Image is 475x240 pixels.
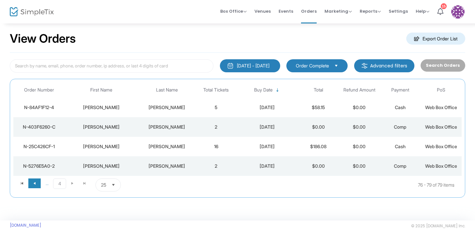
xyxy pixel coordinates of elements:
span: Cash [395,144,406,149]
span: Buy Date [254,87,273,93]
div: 9/15/2025 [238,163,296,169]
span: Go to the first page [20,181,25,186]
div: 9/15/2025 [238,143,296,150]
input: Search by name, email, phone, order number, ip address, or last 4 digits of card [10,59,213,73]
td: 16 [195,137,237,156]
th: Total [298,82,339,98]
div: N-25C426CF-1 [15,143,63,150]
td: $0.00 [339,156,380,176]
div: N-84AF1F12-4 [15,104,63,111]
span: Order Complete [296,63,329,69]
th: Refund Amount [339,82,380,98]
td: 5 [195,98,237,117]
img: monthly [227,63,234,69]
div: Data table [13,82,462,176]
td: 2 [195,156,237,176]
h2: View Orders [10,32,76,46]
span: Go to the first page [16,178,28,188]
m-button: Export Order List [406,33,465,45]
div: Russell [140,104,194,111]
div: Leslie [66,104,137,111]
div: [DATE] - [DATE] [237,63,269,69]
div: N-403F6260-C [15,124,63,130]
kendo-pager-info: 76 - 79 of 79 items [183,178,454,191]
a: [DOMAIN_NAME] [10,223,41,228]
span: Cash [395,105,406,110]
div: Russell [140,124,194,130]
span: Reports [360,8,381,14]
span: Comp [394,163,406,169]
span: Help [416,8,429,14]
span: Page 4 [53,178,66,189]
button: Select [109,179,118,191]
span: Payment [391,87,409,93]
div: Pipkin [140,143,194,150]
span: First Name [90,87,112,93]
span: Go to the previous page [32,181,37,186]
span: Web Box Office [425,124,457,130]
td: $0.00 [339,117,380,137]
span: Settings [389,3,408,20]
div: 15 [441,3,447,9]
span: Box Office [220,8,247,14]
span: Order Number [24,87,54,93]
div: Leslie [66,124,137,130]
td: 2 [195,117,237,137]
span: Go to the previous page [28,178,41,188]
td: $0.00 [339,137,380,156]
span: Sortable [275,88,280,93]
div: Jeff [66,163,137,169]
span: Marketing [324,8,352,14]
div: Jeff [66,143,137,150]
td: $186.08 [298,137,339,156]
td: $0.00 [298,156,339,176]
span: Venues [254,3,271,20]
span: Comp [394,124,406,130]
span: Events [279,3,293,20]
span: Page 3 [41,178,53,188]
div: 9/15/2025 [238,104,296,111]
m-button: Advanced filters [354,59,414,72]
span: Web Box Office [425,163,457,169]
span: Orders [301,3,317,20]
td: $0.00 [298,117,339,137]
div: 9/15/2025 [238,124,296,130]
div: N-5276E5A0-2 [15,163,63,169]
td: $58.15 [298,98,339,117]
button: Select [332,62,341,69]
span: PoS [437,87,445,93]
button: [DATE] - [DATE] [220,59,280,72]
span: Last Name [156,87,178,93]
span: Web Box Office [425,144,457,149]
span: © 2025 [DOMAIN_NAME] Inc. [411,223,465,229]
span: 25 [101,182,106,188]
th: Total Tickets [195,82,237,98]
img: filter [361,63,368,69]
span: Web Box Office [425,105,457,110]
td: $0.00 [339,98,380,117]
div: Pipkin [140,163,194,169]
